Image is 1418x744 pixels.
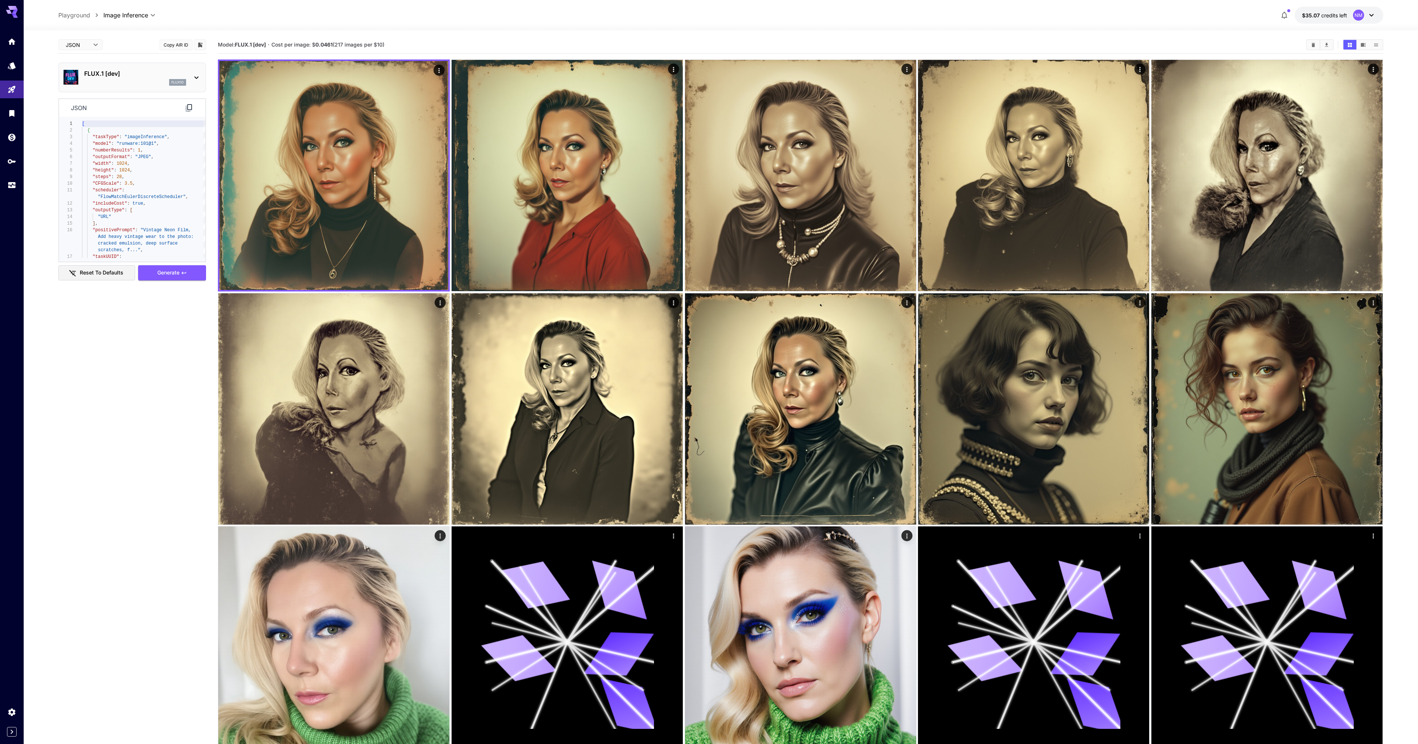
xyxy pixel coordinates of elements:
span: scratches, f..." [98,248,141,253]
div: $35.06815 [1302,11,1347,19]
span: : [122,188,124,193]
div: Playground [7,85,16,94]
div: Models [7,61,16,70]
span: : [119,134,122,140]
img: Z [918,60,1149,291]
span: 28 [117,174,122,180]
span: "scheduler" [93,188,122,193]
span: "JPEG" [135,154,151,160]
span: : [133,148,135,153]
div: Actions [901,530,912,541]
div: 14 [59,214,72,220]
div: 10 [59,180,72,187]
span: "runware:101@1" [117,141,157,146]
button: $35.06815NM [1295,7,1383,24]
span: "taskType" [93,134,119,140]
div: 2 [59,127,72,134]
div: 12 [59,200,72,207]
span: , [130,168,133,173]
div: Usage [7,181,16,190]
div: 7 [59,160,72,167]
span: , [122,174,124,180]
div: FLUX.1 [dev]flux1d [64,66,201,89]
span: [ [82,121,85,126]
div: API Keys [7,157,16,166]
p: FLUX.1 [dev] [84,69,186,78]
div: Actions [668,530,679,541]
div: 17 [59,253,72,260]
div: Actions [1135,297,1146,308]
span: "CFGScale" [93,181,119,186]
span: "FlowMatchEulerDiscreteScheduler" [98,194,186,199]
div: Actions [435,297,446,308]
span: 3.5 [125,181,133,186]
div: Actions [1368,530,1379,541]
div: Actions [1135,530,1146,541]
span: : [125,208,127,213]
span: 1 [138,148,141,153]
button: Show images in grid view [1343,40,1356,50]
span: , [141,148,143,153]
div: Actions [435,530,446,541]
span: { [88,128,90,133]
img: 2Q== [452,293,683,525]
span: cracked emulsion, deep surface [98,241,178,246]
span: JSON [66,41,89,49]
p: · [268,40,270,49]
span: [ [130,208,133,213]
div: Actions [1368,297,1379,308]
span: "outputFormat" [93,154,130,160]
div: Actions [434,65,445,76]
span: ] [93,221,95,226]
span: "steps" [93,174,111,180]
button: Show images in video view [1357,40,1370,50]
img: 2Q== [218,293,449,525]
span: "height" [93,168,114,173]
button: Reset to defaults [58,265,135,280]
span: "model" [93,141,111,146]
img: Z [452,60,683,291]
button: Copy AIR ID [160,40,193,50]
span: : [130,154,133,160]
span: "includeCost" [93,201,127,206]
span: : [119,254,122,259]
button: Download All [1320,40,1333,50]
div: 1 [59,120,72,127]
b: 0.0461 [315,41,333,48]
div: Library [7,109,16,118]
span: "positivePrompt" [93,228,135,233]
span: Image Inference [103,11,148,20]
div: 4 [59,140,72,147]
div: NM [1353,10,1364,21]
img: 2Q== [219,61,448,290]
span: "URL" [98,214,112,219]
span: : [114,168,117,173]
img: 9k= [918,293,1149,525]
span: 1024 [117,161,127,166]
button: Show images in list view [1370,40,1383,50]
p: flux1d [171,80,184,85]
b: FLUX.1 [dev] [235,41,266,48]
span: Generate [157,268,179,277]
div: 8 [59,167,72,174]
nav: breadcrumb [58,11,103,20]
span: "width" [93,161,111,166]
span: , [151,154,154,160]
p: Playground [58,11,90,20]
div: Actions [901,297,912,308]
button: Generate [138,265,206,280]
div: 9 [59,174,72,180]
button: Add to library [197,40,203,49]
div: 6 [59,154,72,160]
span: : [127,201,130,206]
div: 16 [59,227,72,233]
span: : [112,141,114,146]
span: "Vintage Neon Film, [141,228,191,233]
span: , [143,201,146,206]
span: Add heavy vintage wear to the photo: [98,234,194,239]
span: , [127,161,130,166]
div: 5 [59,147,72,154]
span: true [133,201,143,206]
div: Actions [1135,64,1146,75]
span: , [133,181,135,186]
